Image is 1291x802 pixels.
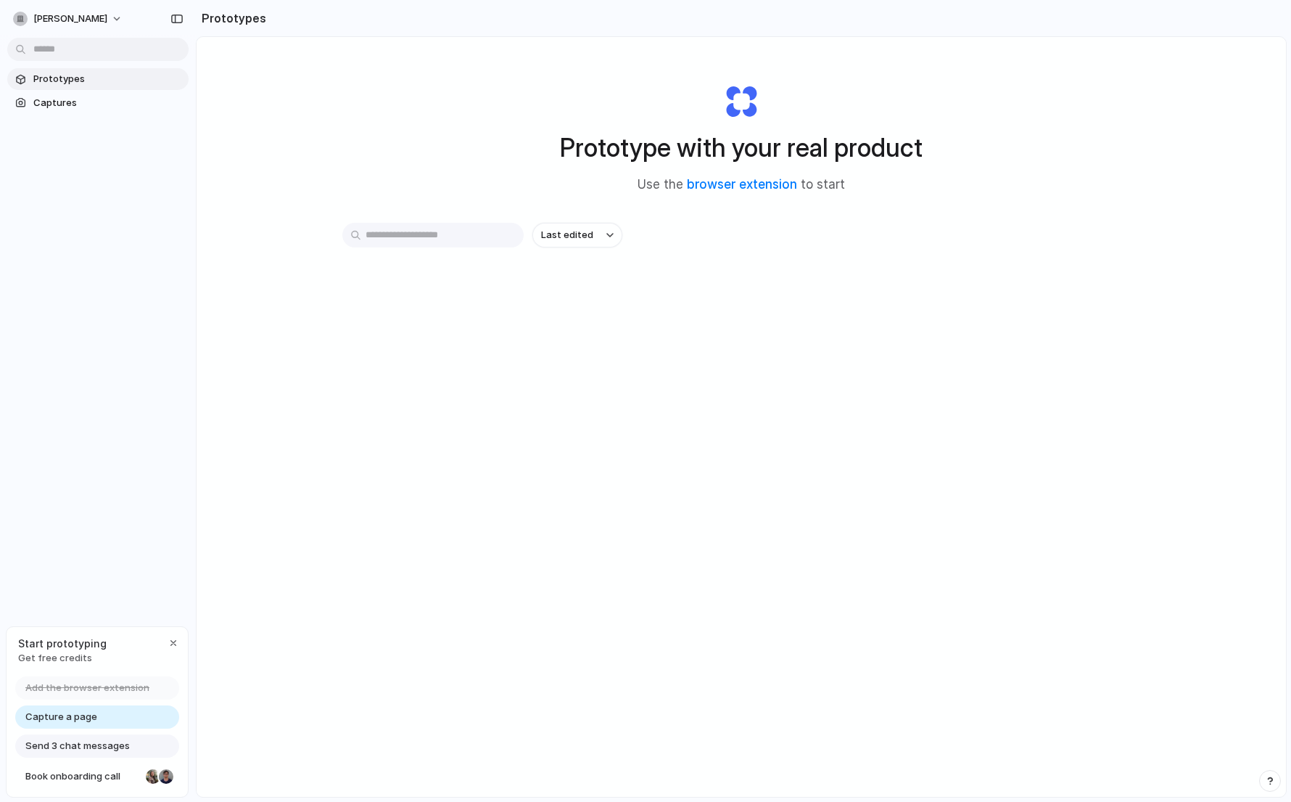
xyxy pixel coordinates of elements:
[532,223,622,247] button: Last edited
[33,96,183,110] span: Captures
[33,12,107,26] span: [PERSON_NAME]
[157,768,175,785] div: Christian Iacullo
[7,68,189,90] a: Prototypes
[560,128,923,167] h1: Prototype with your real product
[541,228,593,242] span: Last edited
[15,765,179,788] a: Book onboarding call
[196,9,266,27] h2: Prototypes
[18,636,107,651] span: Start prototyping
[25,710,97,724] span: Capture a page
[7,7,130,30] button: [PERSON_NAME]
[7,92,189,114] a: Captures
[638,176,845,195] span: Use the to start
[25,769,140,784] span: Book onboarding call
[33,72,183,86] span: Prototypes
[18,651,107,666] span: Get free credits
[144,768,162,785] div: Nicole Kubica
[687,177,797,192] a: browser extension
[25,739,130,753] span: Send 3 chat messages
[25,681,149,695] span: Add the browser extension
